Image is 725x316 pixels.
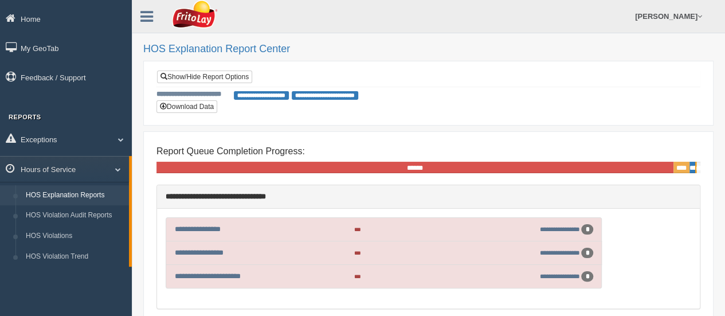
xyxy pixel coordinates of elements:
button: Download Data [156,100,217,113]
a: HOS Violation Audit Reports [21,205,129,226]
a: HOS Explanation Reports [21,185,129,206]
a: Show/Hide Report Options [157,71,252,83]
h4: Report Queue Completion Progress: [156,146,700,157]
a: HOS Violation Trend [21,247,129,267]
h2: HOS Explanation Report Center [143,44,714,55]
a: HOS Violations [21,226,129,247]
